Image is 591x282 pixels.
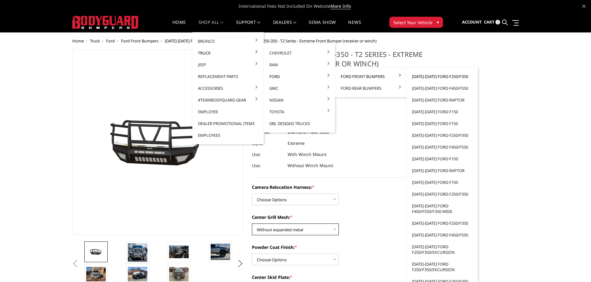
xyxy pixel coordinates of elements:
a: [DATE]-[DATE] Ford F150 [409,118,475,129]
a: Nissan [266,94,333,106]
a: Cart 2 [484,14,500,31]
label: Center Grill Mesh: [252,214,423,220]
img: 2017-2022 Ford F250-350 - T2 Series - Extreme Front Bumper (receiver or winch) [86,247,106,257]
a: Truck [90,38,100,44]
dt: Use: [252,160,283,171]
dt: Use: [252,149,283,160]
a: Employees [195,129,261,141]
a: [DATE]-[DATE] Ford F250/F350 [165,38,219,44]
a: More Info [330,3,351,9]
a: [DATE]-[DATE] Ford F250/F350 [409,188,475,200]
button: Select Your Vehicle [389,17,443,28]
label: Camera Relocation Harness: [252,184,423,190]
img: 2017-2022 Ford F250-350 - T2 Series - Extreme Front Bumper (receiver or winch) [169,267,189,281]
a: Home [172,20,186,32]
a: Ford [106,38,115,44]
dt: Style: [252,138,283,149]
a: GMC [266,82,333,94]
a: [DATE]-[DATE] Ford F450/F550 [409,82,475,94]
button: Previous [71,259,80,268]
span: ▾ [437,19,439,25]
span: 2 [495,20,500,24]
iframe: Chat Widget [560,252,591,282]
a: Toyota [266,106,333,118]
span: [DATE]-[DATE] Ford F250-350 - T2 Series - Extreme Front Bumper (receiver or winch) [225,38,377,44]
button: Next [235,259,245,268]
a: [DATE]-[DATE] Ford F250/F350 [409,129,475,141]
a: Account [462,14,482,31]
img: 2017-2022 Ford F250-350 - T2 Series - Extreme Front Bumper (receiver or winch) [211,244,230,260]
img: 2017-2022 Ford F250-350 - T2 Series - Extreme Front Bumper (receiver or winch) [169,245,189,258]
a: Ford Front Bumpers [338,71,404,82]
img: 2017-2022 Ford F250-350 - T2 Series - Extreme Front Bumper (receiver or winch) [86,267,106,281]
a: [DATE]-[DATE] Ford Raptor [409,165,475,176]
a: Ford Front Bumpers [121,38,159,44]
h1: [DATE]-[DATE] Ford F250-350 - T2 Series - Extreme Front Bumper (receiver or winch) [252,50,423,73]
a: [DATE]-[DATE] Ford Raptor [409,94,475,106]
dd: With Winch Mount [288,149,326,160]
a: 2017-2022 Ford F250-350 - T2 Series - Extreme Front Bumper (receiver or winch) [72,50,244,235]
img: 2017-2022 Ford F250-350 - T2 Series - Extreme Front Bumper (receiver or winch) [128,267,147,281]
span: Select Your Vehicle [393,19,432,26]
a: #TeamBodyguard Gear [195,94,261,106]
a: SEMA Show [309,20,336,32]
a: Chevrolet [266,47,333,59]
a: Support [236,20,261,32]
span: Cart [484,19,495,25]
a: [DATE]-[DATE] Ford F150 [409,153,475,165]
img: 2017-2022 Ford F250-350 - T2 Series - Extreme Front Bumper (receiver or winch) [128,243,147,262]
a: [DATE]-[DATE] Ford F250/F350 [409,217,475,229]
dd: Extreme [288,138,305,149]
a: Home [72,38,84,44]
a: shop all [199,20,224,32]
dd: Without Winch Mount [288,160,333,171]
a: Ram [266,59,333,71]
a: Ford Rear Bumpers [338,82,404,94]
a: Truck [195,47,261,59]
a: [DATE]-[DATE] Ford F250/F350/Excursion [409,241,475,258]
a: Dealers [273,20,297,32]
label: Center Skid Plate: [252,274,423,280]
a: [DATE]-[DATE] Ford F450/F550 [409,141,475,153]
a: [DATE]-[DATE] Ford F450/F550/F350-wide [409,200,475,217]
a: [DATE]-[DATE] Ford F150 [409,106,475,118]
a: [DATE]-[DATE] Ford F250/F350 [409,71,475,82]
a: Replacement Parts [195,71,261,82]
a: DBL Designs Trucks [266,118,333,129]
a: [DATE]-[DATE] Ford F250/F350/Excursion [409,258,475,275]
label: Powder Coat Finish: [252,244,423,250]
span: Account [462,19,482,25]
a: Employee [195,106,261,118]
a: News [348,20,361,32]
a: [DATE]-[DATE] Ford F150 [409,176,475,188]
img: BODYGUARD BUMPERS [72,16,139,29]
a: Accessories [195,82,261,94]
a: Bronco [195,35,261,47]
a: Dealer Promotional Items [195,118,261,129]
a: [DATE]-[DATE] Ford F450/F550 [409,229,475,241]
a: Ford [266,71,333,82]
a: Jeep [195,59,261,71]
